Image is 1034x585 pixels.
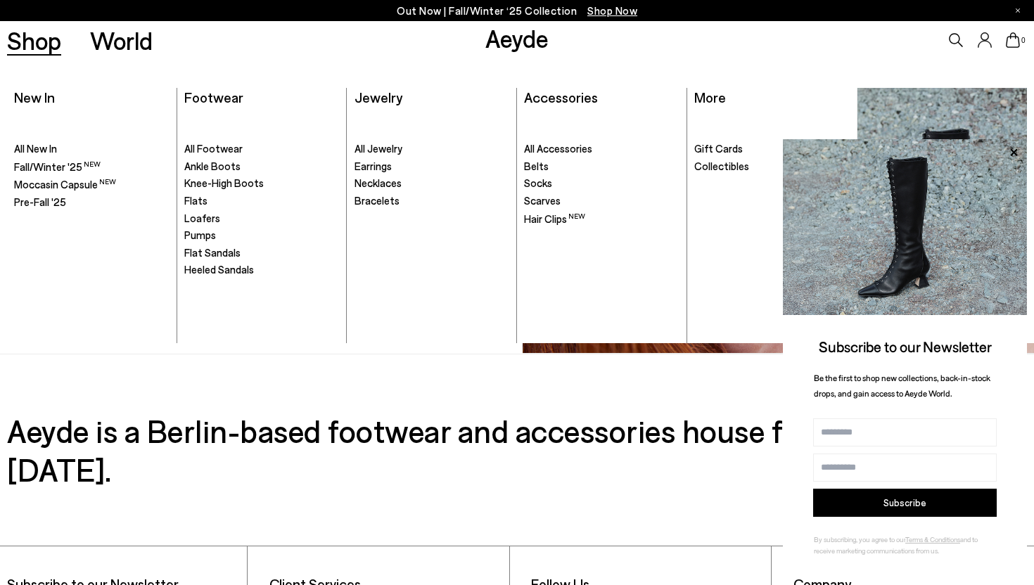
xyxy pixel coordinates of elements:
[184,160,241,172] span: Ankle Boots
[355,194,509,208] a: Bracelets
[694,89,726,105] a: More
[397,2,637,20] p: Out Now | Fall/Winter ‘25 Collection
[857,88,1027,336] img: Group_1295_900x.jpg
[184,194,339,208] a: Flats
[1006,32,1020,48] a: 0
[14,89,55,105] a: New In
[14,160,169,174] a: Fall/Winter '25
[783,139,1027,315] img: 2a6287a1333c9a56320fd6e7b3c4a9a9.jpg
[184,246,241,259] span: Flat Sandals
[587,4,637,17] span: Navigate to /collections/new-in
[1020,37,1027,44] span: 0
[355,176,509,191] a: Necklaces
[694,142,743,155] span: Gift Cards
[355,142,509,156] a: All Jewelry
[184,212,339,226] a: Loafers
[524,212,585,225] span: Hair Clips
[524,160,679,174] a: Belts
[524,212,679,226] a: Hair Clips
[184,263,254,276] span: Heeled Sandals
[857,88,1027,336] a: Fall/Winter '25 Out Now
[184,229,216,241] span: Pumps
[184,246,339,260] a: Flat Sandals
[14,178,116,191] span: Moccasin Capsule
[694,160,850,174] a: Collectibles
[524,176,552,189] span: Socks
[90,28,153,53] a: World
[184,142,243,155] span: All Footwear
[14,177,169,192] a: Moccasin Capsule
[7,411,1027,489] h3: Aeyde is a Berlin-based footwear and accessories house founded in [DATE].
[14,195,169,210] a: Pre-Fall '25
[524,176,679,191] a: Socks
[355,89,402,105] a: Jewelry
[694,160,749,172] span: Collectibles
[184,229,339,243] a: Pumps
[524,194,679,208] a: Scarves
[14,142,169,156] a: All New In
[905,535,960,544] a: Terms & Conditions
[184,160,339,174] a: Ankle Boots
[184,176,264,189] span: Knee-High Boots
[485,23,549,53] a: Aeyde
[524,89,598,105] a: Accessories
[184,194,208,207] span: Flats
[524,142,592,155] span: All Accessories
[819,337,992,355] span: Subscribe to our Newsletter
[814,373,990,399] span: Be the first to shop new collections, back-in-stock drops, and gain access to Aeyde World.
[814,535,905,544] span: By subscribing, you agree to our
[524,194,561,207] span: Scarves
[694,142,850,156] a: Gift Cards
[184,176,339,191] a: Knee-High Boots
[184,263,339,277] a: Heeled Sandals
[813,489,997,517] button: Subscribe
[184,212,220,224] span: Loafers
[14,160,101,173] span: Fall/Winter '25
[7,28,61,53] a: Shop
[355,176,402,189] span: Necklaces
[524,160,549,172] span: Belts
[355,160,509,174] a: Earrings
[524,142,679,156] a: All Accessories
[184,89,243,105] a: Footwear
[355,160,392,172] span: Earrings
[14,195,66,208] span: Pre-Fall '25
[14,142,57,155] span: All New In
[355,194,400,207] span: Bracelets
[184,142,339,156] a: All Footwear
[355,142,402,155] span: All Jewelry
